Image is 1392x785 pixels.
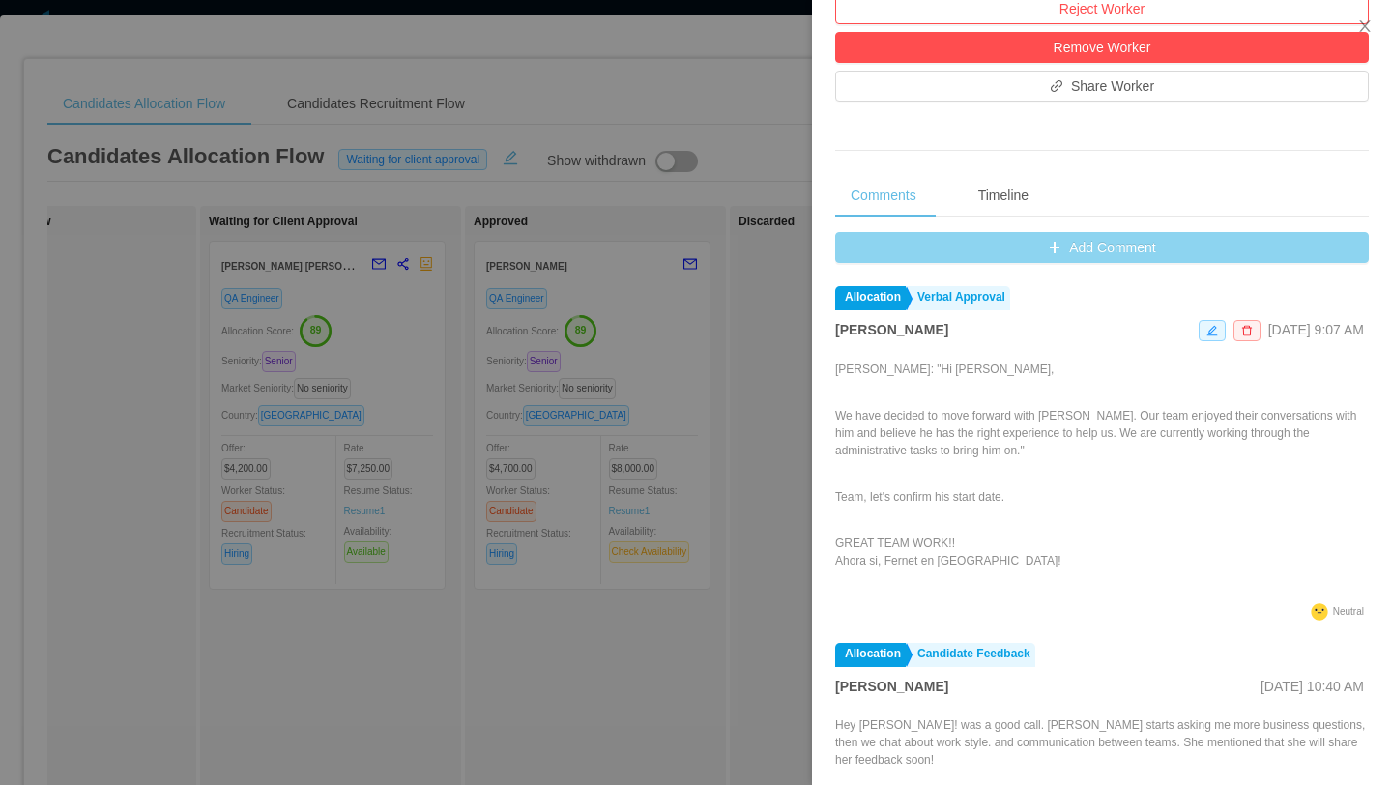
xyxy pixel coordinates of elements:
button: icon: plusAdd Comment [835,232,1369,263]
a: Allocation [835,286,906,310]
a: Verbal Approval [908,286,1010,310]
p: GREAT TEAM WORK!! Ahora si, Fernet en [GEOGRAPHIC_DATA]! [835,535,1369,569]
button: Remove Worker [835,32,1369,63]
i: icon: close [1357,18,1373,34]
button: icon: linkShare Worker [835,71,1369,102]
span: Neutral [1333,606,1364,617]
a: Allocation [835,643,906,667]
p: We have decided to move forward with [PERSON_NAME]. Our team enjoyed their conversations with him... [835,407,1369,459]
a: Candidate Feedback [908,643,1035,667]
p: [PERSON_NAME]: "Hi [PERSON_NAME], [835,361,1369,378]
span: [DATE] 10:40 AM [1261,679,1364,694]
p: Hey [PERSON_NAME]! was a good call. [PERSON_NAME] starts asking me more business questions, then ... [835,716,1369,769]
span: [DATE] 9:07 AM [1268,322,1364,337]
i: icon: delete [1241,325,1253,336]
p: Team, let's confirm his start date. [835,488,1369,506]
i: icon: edit [1206,325,1218,336]
strong: [PERSON_NAME] [835,322,948,337]
strong: [PERSON_NAME] [835,679,948,694]
div: Timeline [963,174,1044,218]
div: Comments [835,174,932,218]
